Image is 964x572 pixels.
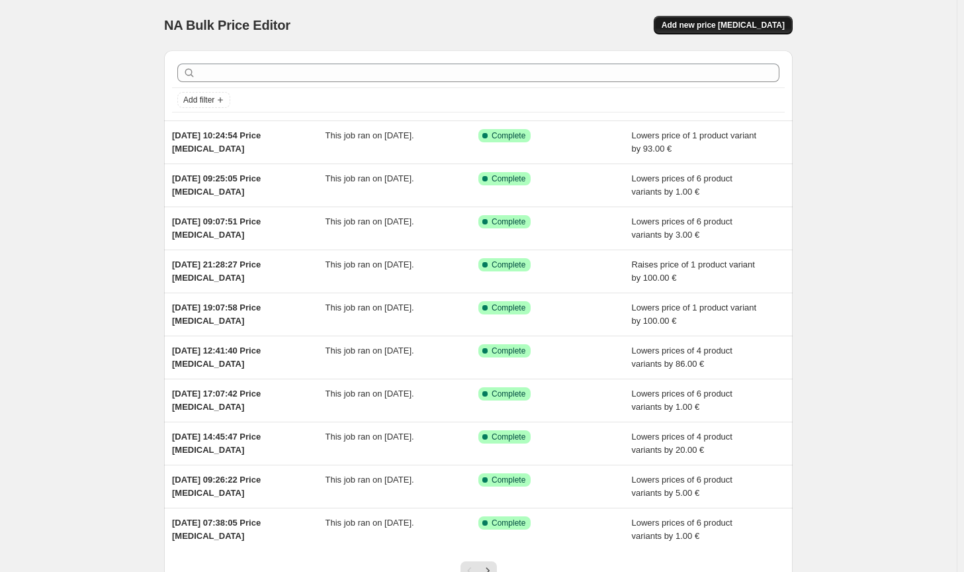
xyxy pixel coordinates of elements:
[632,346,732,369] span: Lowers prices of 4 product variants by 86.00 €
[654,16,793,34] button: Add new price [MEDICAL_DATA]
[172,260,261,283] span: [DATE] 21:28:27 Price [MEDICAL_DATA]
[177,92,230,108] button: Add filter
[326,432,414,442] span: This job ran on [DATE].
[172,432,261,455] span: [DATE] 14:45:47 Price [MEDICAL_DATA]
[492,475,525,485] span: Complete
[632,303,757,326] span: Lowers price of 1 product variant by 100.00 €
[632,475,732,498] span: Lowers prices of 6 product variants by 5.00 €
[164,18,290,32] span: NA Bulk Price Editor
[492,389,525,399] span: Complete
[662,20,785,30] span: Add new price [MEDICAL_DATA]
[172,173,261,197] span: [DATE] 09:25:05 Price [MEDICAL_DATA]
[172,389,261,412] span: [DATE] 17:07:42 Price [MEDICAL_DATA]
[183,95,214,105] span: Add filter
[632,173,732,197] span: Lowers prices of 6 product variants by 1.00 €
[492,173,525,184] span: Complete
[326,475,414,485] span: This job ran on [DATE].
[326,260,414,269] span: This job ran on [DATE].
[632,518,732,541] span: Lowers prices of 6 product variants by 1.00 €
[632,260,755,283] span: Raises price of 1 product variant by 100.00 €
[632,130,757,154] span: Lowers price of 1 product variant by 93.00 €
[326,303,414,312] span: This job ran on [DATE].
[492,260,525,270] span: Complete
[172,346,261,369] span: [DATE] 12:41:40 Price [MEDICAL_DATA]
[172,303,261,326] span: [DATE] 19:07:58 Price [MEDICAL_DATA]
[326,173,414,183] span: This job ran on [DATE].
[172,216,261,240] span: [DATE] 09:07:51 Price [MEDICAL_DATA]
[326,389,414,399] span: This job ran on [DATE].
[632,432,732,455] span: Lowers prices of 4 product variants by 20.00 €
[632,389,732,412] span: Lowers prices of 6 product variants by 1.00 €
[172,130,261,154] span: [DATE] 10:24:54 Price [MEDICAL_DATA]
[172,518,261,541] span: [DATE] 07:38:05 Price [MEDICAL_DATA]
[326,346,414,356] span: This job ran on [DATE].
[492,518,525,528] span: Complete
[492,303,525,313] span: Complete
[172,475,261,498] span: [DATE] 09:26:22 Price [MEDICAL_DATA]
[492,130,525,141] span: Complete
[326,130,414,140] span: This job ran on [DATE].
[326,216,414,226] span: This job ran on [DATE].
[492,216,525,227] span: Complete
[492,346,525,356] span: Complete
[492,432,525,442] span: Complete
[632,216,732,240] span: Lowers prices of 6 product variants by 3.00 €
[326,518,414,528] span: This job ran on [DATE].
